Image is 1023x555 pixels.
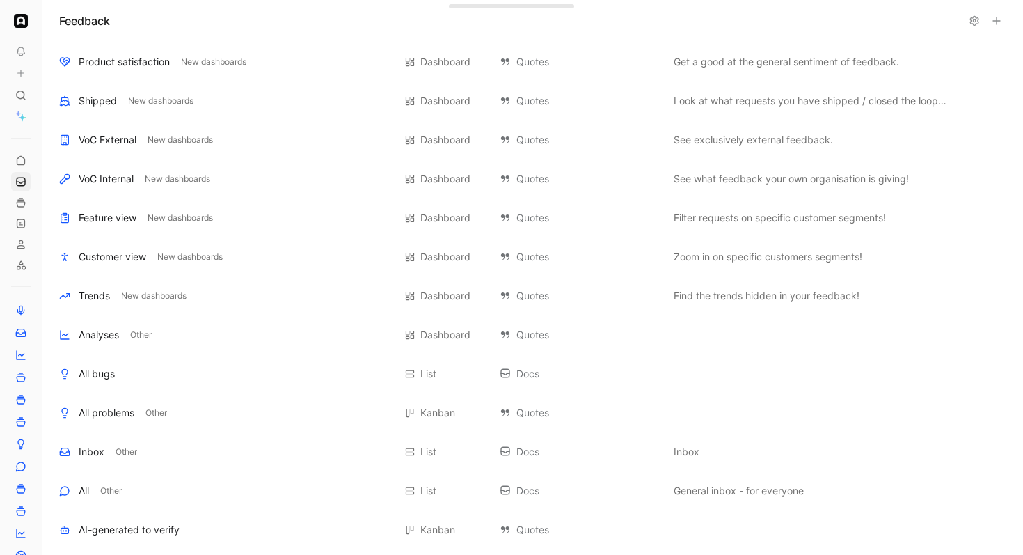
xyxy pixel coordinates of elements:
[420,93,470,109] div: Dashboard
[42,432,1023,471] div: InboxOtherList DocsInboxView actions
[500,483,660,499] div: Docs
[79,522,180,538] div: AI-generated to verify
[97,485,125,497] button: Other
[11,11,31,31] button: Ada
[143,407,170,419] button: Other
[420,444,436,460] div: List
[420,249,470,265] div: Dashboard
[500,288,660,304] div: Quotes
[500,210,660,226] div: Quotes
[42,81,1023,120] div: ShippedNew dashboardsDashboard QuotesLook at what requests you have shipped / closed the loop on!...
[500,93,660,109] div: Quotes
[100,484,122,498] span: Other
[674,288,859,304] span: Find the trends hidden in your feedback!
[674,444,699,460] span: Inbox
[79,249,146,265] div: Customer view
[671,483,807,499] button: General inbox - for everyone
[671,249,865,265] button: Zoom in on specific customers segments!
[42,393,1023,432] div: All problemsOtherKanban QuotesView actions
[420,210,470,226] div: Dashboard
[420,366,436,382] div: List
[674,93,947,109] span: Look at what requests you have shipped / closed the loop on!
[79,405,134,421] div: All problems
[42,471,1023,510] div: AllOtherList DocsGeneral inbox - for everyoneView actions
[59,13,110,29] h1: Feedback
[181,55,246,69] span: New dashboards
[420,54,470,70] div: Dashboard
[674,54,899,70] span: Get a good at the general sentiment of feedback.
[674,483,804,499] span: General inbox - for everyone
[145,212,216,224] button: New dashboards
[42,276,1023,315] div: TrendsNew dashboardsDashboard QuotesFind the trends hidden in your feedback!View actions
[145,406,167,420] span: Other
[42,354,1023,393] div: All bugsList DocsView actions
[113,446,140,458] button: Other
[671,210,889,226] button: Filter requests on specific customer segments!
[121,289,187,303] span: New dashboards
[500,522,660,538] div: Quotes
[79,366,115,382] div: All bugs
[420,288,470,304] div: Dashboard
[79,288,110,304] div: Trends
[671,93,950,109] button: Look at what requests you have shipped / closed the loop on!
[671,444,702,460] button: Inbox
[79,54,170,70] div: Product satisfaction
[671,132,836,148] button: See exclusively external feedback.
[79,171,134,187] div: VoC Internal
[118,290,189,302] button: New dashboards
[420,171,470,187] div: Dashboard
[420,522,455,538] div: Kanban
[79,483,89,499] div: All
[42,42,1023,81] div: Product satisfactionNew dashboardsDashboard QuotesGet a good at the general sentiment of feedback...
[125,95,196,107] button: New dashboards
[178,56,249,68] button: New dashboards
[674,249,862,265] span: Zoom in on specific customers segments!
[116,445,137,459] span: Other
[79,132,136,148] div: VoC External
[79,210,136,226] div: Feature view
[157,250,223,264] span: New dashboards
[500,366,660,382] div: Docs
[148,133,213,147] span: New dashboards
[500,405,660,421] div: Quotes
[671,288,862,304] button: Find the trends hidden in your feedback!
[145,134,216,146] button: New dashboards
[130,328,152,342] span: Other
[79,93,117,109] div: Shipped
[420,405,455,421] div: Kanban
[142,173,213,185] button: New dashboards
[500,54,660,70] div: Quotes
[128,94,193,108] span: New dashboards
[14,14,28,28] img: Ada
[671,54,902,70] button: Get a good at the general sentiment of feedback.
[420,132,470,148] div: Dashboard
[79,327,119,343] div: Analyses
[154,251,225,263] button: New dashboards
[420,483,436,499] div: List
[148,211,213,225] span: New dashboards
[500,132,660,148] div: Quotes
[42,510,1023,549] div: AI-generated to verifyKanban QuotesView actions
[42,237,1023,276] div: Customer viewNew dashboardsDashboard QuotesZoom in on specific customers segments!View actions
[671,171,912,187] button: See what feedback your own organisation is giving!
[500,327,660,343] div: Quotes
[500,444,660,460] div: Docs
[42,198,1023,237] div: Feature viewNew dashboardsDashboard QuotesFilter requests on specific customer segments!View actions
[674,210,886,226] span: Filter requests on specific customer segments!
[674,171,909,187] span: See what feedback your own organisation is giving!
[420,327,470,343] div: Dashboard
[79,444,104,460] div: Inbox
[42,315,1023,354] div: AnalysesOtherDashboard QuotesView actions
[674,132,833,148] span: See exclusively external feedback.
[500,171,660,187] div: Quotes
[500,249,660,265] div: Quotes
[127,329,154,341] button: Other
[42,120,1023,159] div: VoC ExternalNew dashboardsDashboard QuotesSee exclusively external feedback.View actions
[42,159,1023,198] div: VoC InternalNew dashboardsDashboard QuotesSee what feedback your own organisation is giving!View ...
[145,172,210,186] span: New dashboards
